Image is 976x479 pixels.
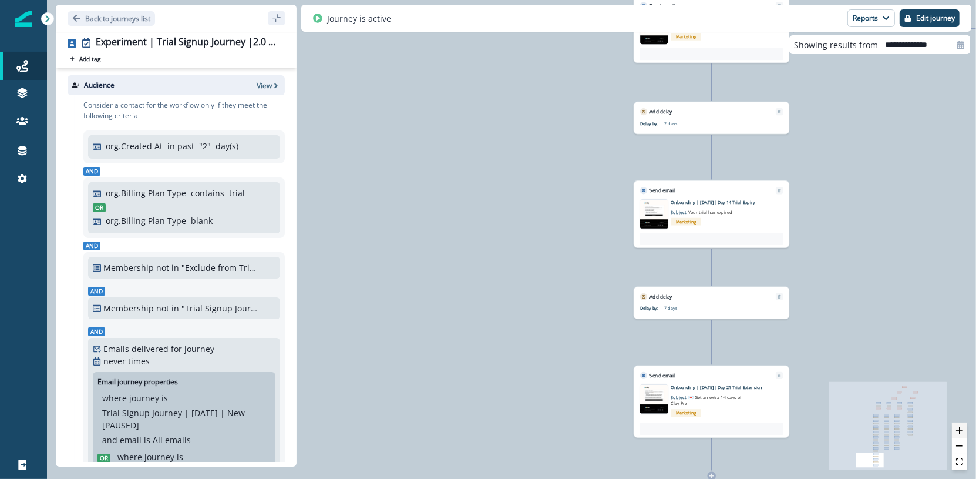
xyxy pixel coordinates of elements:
[952,423,967,438] button: zoom in
[257,81,272,91] p: View
[952,438,967,454] button: zoom out
[97,377,178,387] p: Email journey properties
[640,385,668,413] img: email asset unavailable
[671,218,701,226] span: Marketing
[106,215,186,227] p: org.Billing Plan Type
[117,451,174,463] p: where journey
[900,9,960,27] button: Edit journey
[79,55,100,62] p: Add tag
[156,302,179,314] p: not in
[97,454,110,463] span: Or
[649,187,675,194] p: Send email
[102,434,142,446] p: and email
[96,36,280,49] div: Experiment | Trial Signup Journey |2.0 | [DATE]
[156,262,179,274] p: not in
[671,199,768,206] p: Onboarding | [DATE]| Day 14 Trial Expiry
[847,9,895,27] button: Reports
[634,102,789,134] div: Add delayRemoveDelay by:2 days
[103,343,214,355] p: Emails delivered for journey
[88,287,105,296] span: And
[85,14,150,24] p: Back to journeys list
[177,451,183,463] p: is
[84,80,115,91] p: Audience
[144,434,150,446] p: is
[268,11,285,25] button: sidebar collapse toggle
[634,180,789,248] div: Send emailRemoveemail asset unavailableOnboarding | [DATE]| Day 14 Trial ExpirySubject: Your tria...
[191,215,213,227] p: blank
[640,200,668,229] img: email asset unavailable
[191,187,224,199] p: contains
[671,33,701,41] span: Marketing
[952,454,967,470] button: fit view
[103,302,154,314] p: Membership
[83,100,285,121] p: Consider a contact for the workflow only if they meet the following criteria
[181,262,260,274] p: "Exclude from Trial Journey"
[671,390,746,407] p: Subject:
[664,120,740,127] p: 2 days
[128,355,150,367] p: times
[102,407,266,431] p: Trial Signup Journey | [DATE] | New [PAUSED]
[229,187,245,199] p: trial
[102,392,159,404] p: where journey
[257,81,280,91] button: View
[93,203,106,212] span: Or
[640,14,668,45] img: email asset unavailable
[106,140,163,152] p: org.Created At
[649,372,675,379] p: Send email
[83,242,100,250] span: And
[181,302,260,314] p: "Trial Signup Journey [Old]"
[671,409,701,417] span: Marketing
[634,366,789,438] div: Send emailRemoveemail asset unavailableOnboarding | [DATE]| Day 21 Trial ExtensionSubject: 💌 Get ...
[671,206,746,216] p: Subject:
[199,140,211,152] p: " 2 "
[664,305,740,311] p: 7 days
[649,293,672,300] p: Add delay
[634,287,789,319] div: Add delayRemoveDelay by:7 days
[688,209,732,215] span: Your trial has expired
[103,262,154,274] p: Membership
[794,39,878,51] p: Showing results from
[640,120,664,127] p: Delay by:
[103,355,126,367] p: never
[106,187,186,199] p: org.Billing Plan Type
[88,327,105,336] span: And
[15,11,32,27] img: Inflection
[68,54,103,63] button: Add tag
[640,305,664,311] p: Delay by:
[83,167,100,176] span: And
[216,140,238,152] p: day(s)
[161,392,168,404] p: is
[671,384,768,390] p: Onboarding | [DATE]| Day 21 Trial Extension
[327,12,391,25] p: Journey is active
[167,140,194,152] p: in past
[153,434,191,446] p: All emails
[649,108,672,115] p: Add delay
[68,11,155,26] button: Go back
[671,394,741,407] span: 💌 Get an extra 14 days of Clay Pro
[916,14,955,22] p: Edit journey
